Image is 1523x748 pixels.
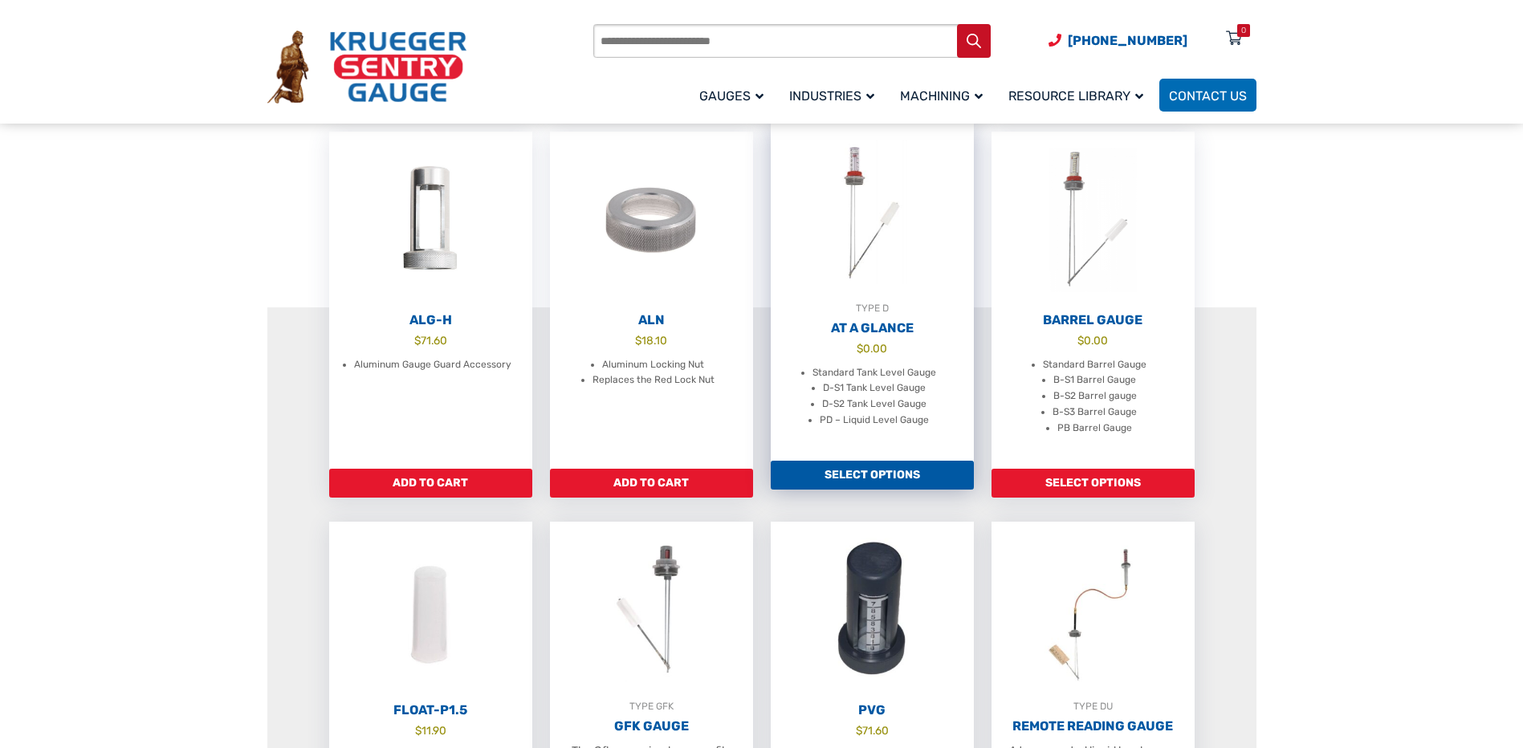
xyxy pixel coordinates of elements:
h2: PVG [771,702,974,718]
img: Krueger Sentry Gauge [267,30,466,104]
h2: Float-P1.5 [329,702,532,718]
li: D-S2 Tank Level Gauge [822,396,926,413]
h2: Remote Reading Gauge [992,718,1195,734]
span: $ [856,724,862,737]
li: D-S1 Tank Level Gauge [823,380,926,396]
li: B-S1 Barrel Gauge [1053,372,1136,388]
img: PVG [771,522,974,698]
bdi: 18.10 [635,334,667,347]
div: TYPE D [771,300,974,316]
img: Remote Reading Gauge [992,522,1195,698]
li: Standard Tank Level Gauge [812,365,936,381]
span: $ [1077,334,1084,347]
li: B-S3 Barrel Gauge [1053,404,1137,421]
a: Add to cart: “ALN” [550,469,753,498]
div: 0 [1241,24,1246,37]
span: Contact Us [1169,88,1247,104]
h2: GFK Gauge [550,718,753,734]
span: $ [635,334,641,347]
li: PD – Liquid Level Gauge [820,413,929,429]
li: Aluminum Gauge Guard Accessory [354,357,511,373]
div: TYPE GFK [550,698,753,714]
img: At A Glance [771,124,974,300]
bdi: 0.00 [857,342,887,355]
li: Standard Barrel Gauge [1043,357,1146,373]
li: B-S2 Barrel gauge [1053,388,1137,404]
bdi: 0.00 [1077,334,1108,347]
a: ALG-H $71.60 Aluminum Gauge Guard Accessory [329,132,532,469]
a: Add to cart: “ALG-H” [329,469,532,498]
a: Gauges [690,76,780,114]
span: $ [415,724,421,737]
a: Contact Us [1159,79,1256,112]
span: [PHONE_NUMBER] [1068,33,1187,48]
a: Machining [890,76,999,114]
a: ALN $18.10 Aluminum Locking Nut Replaces the Red Lock Nut [550,132,753,469]
bdi: 71.60 [414,334,447,347]
span: Machining [900,88,983,104]
li: Replaces the Red Lock Nut [593,372,715,388]
h2: At A Glance [771,320,974,336]
a: Add to cart: “At A Glance” [771,461,974,490]
span: Resource Library [1008,88,1143,104]
a: TYPE DAt A Glance $0.00 Standard Tank Level Gauge D-S1 Tank Level Gauge D-S2 Tank Level Gauge PD ... [771,124,974,461]
bdi: 11.90 [415,724,446,737]
img: Float-P1.5 [329,522,532,698]
h2: ALG-H [329,312,532,328]
img: ALN [550,132,753,308]
span: $ [857,342,863,355]
span: $ [414,334,421,347]
li: PB Barrel Gauge [1057,421,1132,437]
a: Barrel Gauge $0.00 Standard Barrel Gauge B-S1 Barrel Gauge B-S2 Barrel gauge B-S3 Barrel Gauge PB... [992,132,1195,469]
h2: Barrel Gauge [992,312,1195,328]
img: GFK Gauge [550,522,753,698]
a: Resource Library [999,76,1159,114]
img: Barrel Gauge [992,132,1195,308]
span: Gauges [699,88,764,104]
h2: ALN [550,312,753,328]
a: Add to cart: “Barrel Gauge” [992,469,1195,498]
div: TYPE DU [992,698,1195,714]
img: ALG-OF [329,132,532,308]
a: Industries [780,76,890,114]
a: Phone Number (920) 434-8860 [1049,30,1187,51]
li: Aluminum Locking Nut [602,357,704,373]
span: Industries [789,88,874,104]
bdi: 71.60 [856,724,889,737]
